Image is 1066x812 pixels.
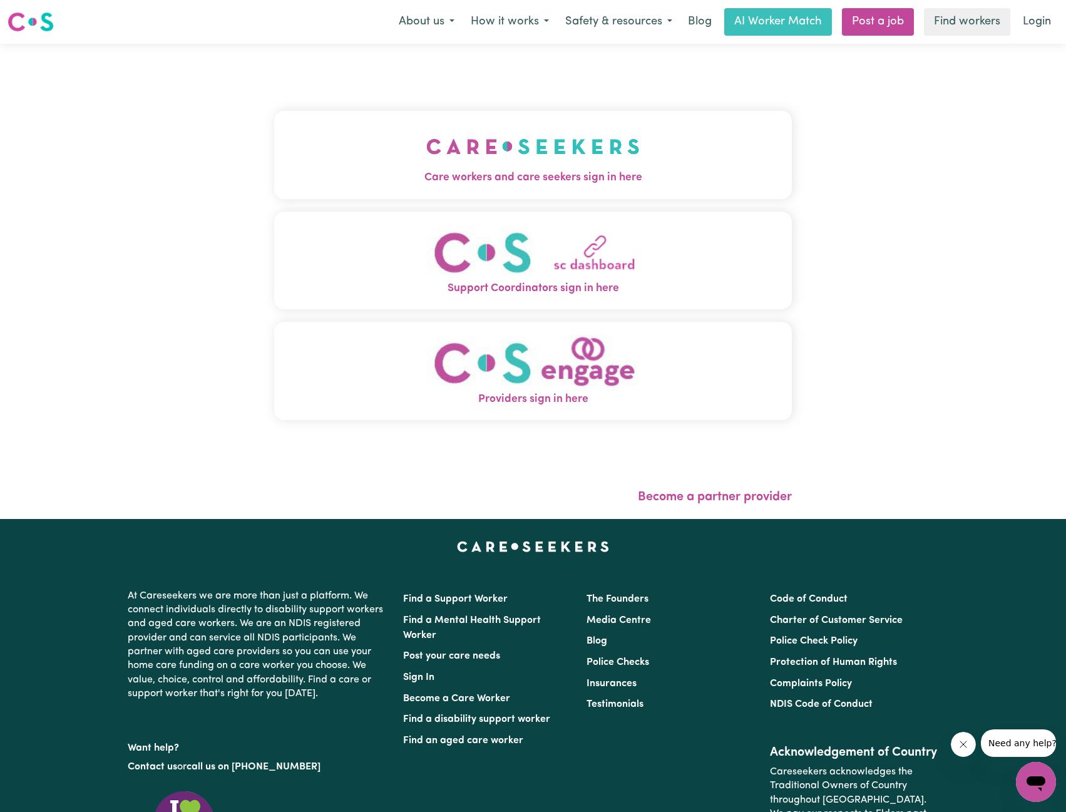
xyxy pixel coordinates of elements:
[128,736,388,755] p: Want help?
[274,111,792,198] button: Care workers and care seekers sign in here
[587,636,607,646] a: Blog
[680,8,719,36] a: Blog
[770,699,873,709] a: NDIS Code of Conduct
[587,615,651,625] a: Media Centre
[951,732,976,757] iframe: Close message
[128,762,177,772] a: Contact us
[8,9,76,19] span: Need any help?
[463,9,557,35] button: How it works
[842,8,914,36] a: Post a job
[274,391,792,408] span: Providers sign in here
[638,491,792,503] a: Become a partner provider
[770,594,848,604] a: Code of Conduct
[981,729,1056,757] iframe: Message from company
[403,672,434,682] a: Sign In
[403,714,550,724] a: Find a disability support worker
[274,170,792,186] span: Care workers and care seekers sign in here
[587,699,643,709] a: Testimonials
[128,584,388,706] p: At Careseekers we are more than just a platform. We connect individuals directly to disability su...
[403,694,510,704] a: Become a Care Worker
[770,657,897,667] a: Protection of Human Rights
[403,615,541,640] a: Find a Mental Health Support Worker
[274,212,792,310] button: Support Coordinators sign in here
[187,762,320,772] a: call us on [PHONE_NUMBER]
[1015,8,1058,36] a: Login
[8,8,54,36] a: Careseekers logo
[770,636,858,646] a: Police Check Policy
[403,594,508,604] a: Find a Support Worker
[587,594,648,604] a: The Founders
[391,9,463,35] button: About us
[770,745,938,760] h2: Acknowledgement of Country
[770,615,903,625] a: Charter of Customer Service
[274,280,792,297] span: Support Coordinators sign in here
[924,8,1010,36] a: Find workers
[587,657,649,667] a: Police Checks
[770,679,852,689] a: Complaints Policy
[403,651,500,661] a: Post your care needs
[1016,762,1056,802] iframe: Button to launch messaging window
[724,8,832,36] a: AI Worker Match
[128,755,388,779] p: or
[403,736,523,746] a: Find an aged care worker
[8,11,54,33] img: Careseekers logo
[274,322,792,420] button: Providers sign in here
[557,9,680,35] button: Safety & resources
[457,542,609,552] a: Careseekers home page
[587,679,637,689] a: Insurances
